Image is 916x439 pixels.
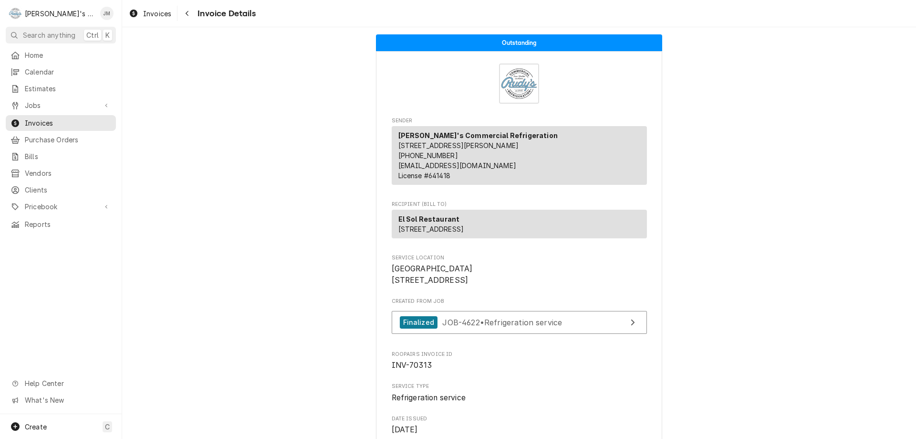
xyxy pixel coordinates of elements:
span: Date Issued [392,415,647,423]
div: Rudy's Commercial Refrigeration's Avatar [9,7,22,20]
span: Service Type [392,392,647,404]
div: R [9,7,22,20]
span: Roopairs Invoice ID [392,360,647,371]
span: C [105,422,110,432]
a: Reports [6,216,116,232]
span: Date Issued [392,424,647,436]
span: INV-70313 [392,361,432,370]
span: Bills [25,151,111,161]
strong: El Sol Restaurant [398,215,460,223]
a: Invoices [125,6,175,21]
a: Purchase Orders [6,132,116,148]
a: Clients [6,182,116,198]
span: [GEOGRAPHIC_DATA] [STREET_ADDRESS] [392,264,473,285]
span: Estimates [25,84,111,94]
div: Sender [392,126,647,185]
div: Jim McIntyre's Avatar [100,7,114,20]
span: Invoices [143,9,171,19]
a: Go to Help Center [6,375,116,391]
div: Status [376,34,662,51]
span: Service Location [392,254,647,262]
span: Service Type [392,383,647,390]
span: JOB-4622 • Refrigeration service [442,317,562,327]
span: Vendors [25,168,111,178]
div: Created From Job [392,298,647,339]
span: [STREET_ADDRESS][PERSON_NAME] [398,141,519,150]
a: [EMAIL_ADDRESS][DOMAIN_NAME] [398,161,516,170]
a: Go to Jobs [6,97,116,113]
span: [DATE] [392,425,418,434]
button: Navigate back [179,6,195,21]
span: Ctrl [86,30,99,40]
span: License # 641418 [398,171,450,180]
div: Sender [392,126,647,189]
span: Sender [392,117,647,125]
strong: [PERSON_NAME]'s Commercial Refrigeration [398,131,558,139]
span: What's New [25,395,110,405]
a: [PHONE_NUMBER] [398,151,458,160]
span: Roopairs Invoice ID [392,351,647,358]
span: Calendar [25,67,111,77]
div: Invoice Recipient [392,201,647,243]
span: Pricebook [25,202,97,212]
a: View Job [392,311,647,334]
div: Service Location [392,254,647,286]
a: Vendors [6,165,116,181]
div: Date Issued [392,415,647,436]
button: Search anythingCtrlK [6,27,116,43]
div: JM [100,7,114,20]
span: Created From Job [392,298,647,305]
a: Invoices [6,115,116,131]
div: Roopairs Invoice ID [392,351,647,371]
span: Search anything [23,30,75,40]
span: Home [25,50,111,60]
div: [PERSON_NAME]'s Commercial Refrigeration [25,9,95,19]
div: Finalized [400,316,437,329]
a: Go to Pricebook [6,199,116,214]
span: K [105,30,110,40]
a: Calendar [6,64,116,80]
a: Estimates [6,81,116,96]
span: Service Location [392,263,647,286]
a: Bills [6,149,116,164]
span: Create [25,423,47,431]
span: [STREET_ADDRESS] [398,225,464,233]
a: Home [6,47,116,63]
span: Clients [25,185,111,195]
div: Service Type [392,383,647,403]
span: Jobs [25,100,97,110]
span: Refrigeration service [392,393,466,402]
span: Reports [25,219,111,229]
span: Invoices [25,118,111,128]
span: Recipient (Bill To) [392,201,647,208]
div: Recipient (Bill To) [392,210,647,238]
span: Invoice Details [195,7,255,20]
span: Outstanding [502,40,537,46]
img: Logo [499,64,539,104]
span: Purchase Orders [25,135,111,145]
a: Go to What's New [6,392,116,408]
span: Help Center [25,378,110,388]
div: Recipient (Bill To) [392,210,647,242]
div: Invoice Sender [392,117,647,189]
